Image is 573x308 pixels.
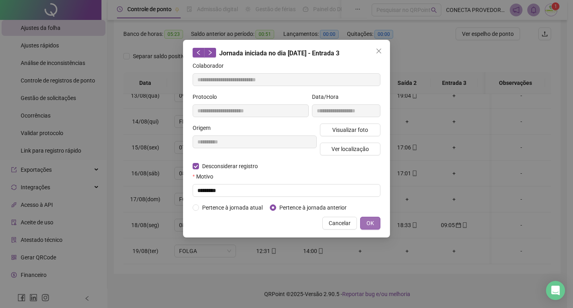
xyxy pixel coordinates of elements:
button: right [204,48,216,57]
span: Cancelar [329,219,351,228]
span: OK [366,219,374,228]
div: Open Intercom Messenger [546,281,565,300]
span: Pertence à jornada atual [199,203,266,212]
button: OK [360,217,380,230]
label: Protocolo [193,92,222,101]
span: Visualizar foto [332,126,368,134]
span: right [207,50,213,55]
button: Close [372,45,385,57]
button: Visualizar foto [320,124,380,136]
span: close [376,48,382,54]
button: Cancelar [322,217,357,230]
button: Ver localização [320,143,380,155]
div: Jornada iniciada no dia [DATE] - Entrada 3 [193,48,380,58]
label: Origem [193,124,216,132]
span: Ver localização [331,145,369,153]
button: left [193,48,205,57]
label: Motivo [193,172,218,181]
span: Pertence à jornada anterior [276,203,350,212]
label: Data/Hora [312,92,344,101]
label: Colaborador [193,61,229,70]
span: left [196,50,201,55]
span: Desconsiderar registro [199,162,261,171]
